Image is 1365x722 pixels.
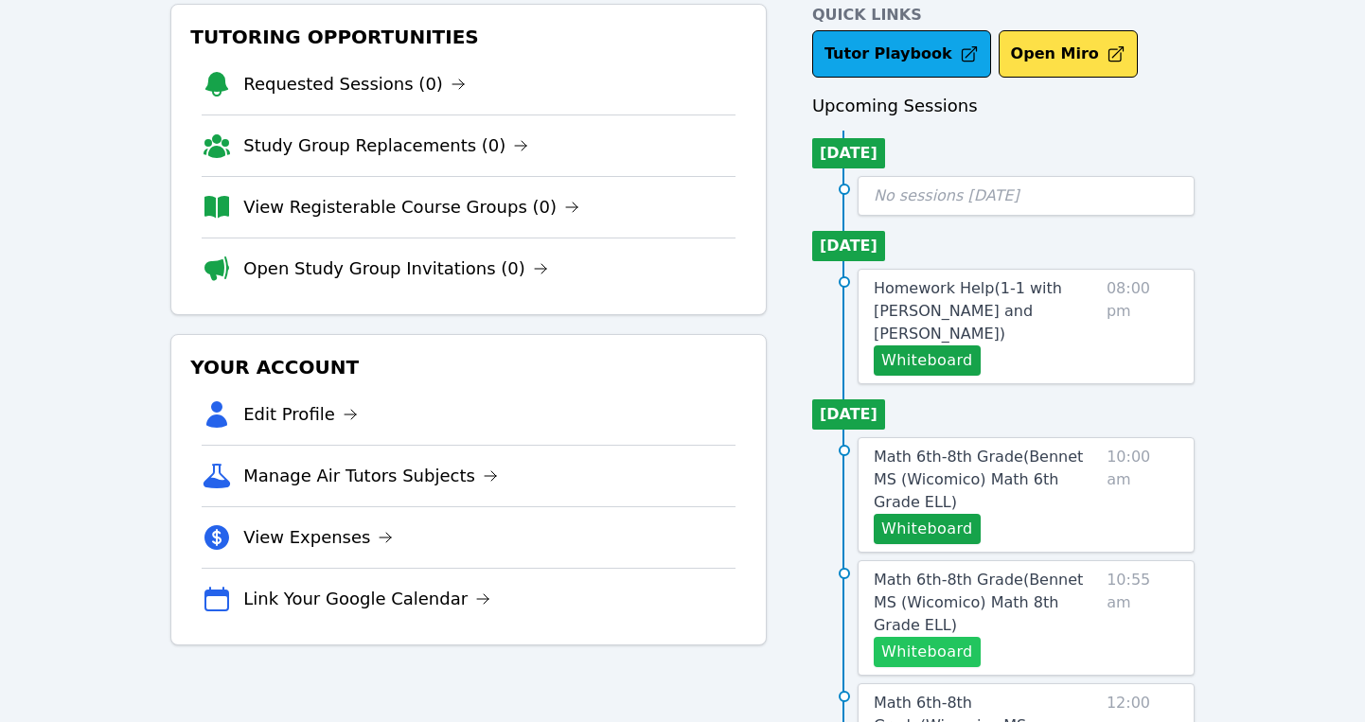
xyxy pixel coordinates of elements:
[1107,569,1179,667] span: 10:55 am
[1107,277,1179,376] span: 08:00 pm
[186,350,751,384] h3: Your Account
[243,463,498,489] a: Manage Air Tutors Subjects
[243,194,579,220] a: View Registerable Course Groups (0)
[812,93,1195,119] h3: Upcoming Sessions
[999,30,1138,78] button: Open Miro
[243,586,490,612] a: Link Your Google Calendar
[186,20,751,54] h3: Tutoring Opportunities
[874,569,1099,637] a: Math 6th-8th Grade(Bennet MS (Wicomico) Math 8th Grade ELL)
[874,637,981,667] button: Whiteboard
[812,399,885,430] li: [DATE]
[243,71,466,97] a: Requested Sessions (0)
[243,132,528,159] a: Study Group Replacements (0)
[812,4,1195,26] h4: Quick Links
[874,514,981,544] button: Whiteboard
[874,277,1099,345] a: Homework Help(1-1 with [PERSON_NAME] and [PERSON_NAME])
[812,138,885,168] li: [DATE]
[243,255,548,282] a: Open Study Group Invitations (0)
[812,30,991,78] a: Tutor Playbook
[874,186,1019,204] span: No sessions [DATE]
[243,524,393,551] a: View Expenses
[812,231,885,261] li: [DATE]
[874,279,1062,343] span: Homework Help ( 1-1 with [PERSON_NAME] and [PERSON_NAME] )
[874,448,1083,511] span: Math 6th-8th Grade ( Bennet MS (Wicomico) Math 6th Grade ELL )
[874,571,1083,634] span: Math 6th-8th Grade ( Bennet MS (Wicomico) Math 8th Grade ELL )
[874,446,1099,514] a: Math 6th-8th Grade(Bennet MS (Wicomico) Math 6th Grade ELL)
[1107,446,1179,544] span: 10:00 am
[243,401,358,428] a: Edit Profile
[874,345,981,376] button: Whiteboard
